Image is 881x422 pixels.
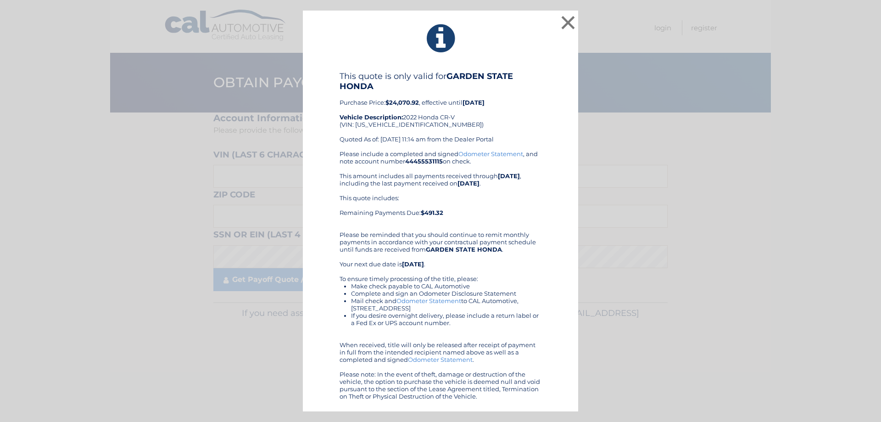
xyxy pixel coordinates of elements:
[351,282,541,290] li: Make check payable to CAL Automotive
[340,194,541,224] div: This quote includes: Remaining Payments Due:
[340,71,541,150] div: Purchase Price: , effective until 2022 Honda CR-V (VIN: [US_VEHICLE_IDENTIFICATION_NUMBER]) Quote...
[408,356,473,363] a: Odometer Statement
[559,13,577,32] button: ×
[385,99,419,106] b: $24,070.92
[340,113,403,121] strong: Vehicle Description:
[396,297,461,304] a: Odometer Statement
[340,71,513,91] b: GARDEN STATE HONDA
[351,297,541,312] li: Mail check and to CAL Automotive, [STREET_ADDRESS]
[340,150,541,400] div: Please include a completed and signed , and note account number on check. This amount includes al...
[402,260,424,268] b: [DATE]
[421,209,443,216] b: $491.32
[457,180,480,187] b: [DATE]
[498,172,520,180] b: [DATE]
[351,312,541,326] li: If you desire overnight delivery, please include a return label or a Fed Ex or UPS account number.
[340,71,541,91] h4: This quote is only valid for
[463,99,485,106] b: [DATE]
[426,246,502,253] b: GARDEN STATE HONDA
[458,150,523,158] a: Odometer Statement
[405,158,443,165] b: 44455531115
[351,290,541,297] li: Complete and sign an Odometer Disclosure Statement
